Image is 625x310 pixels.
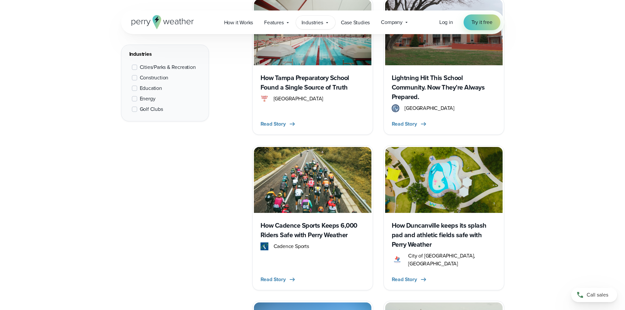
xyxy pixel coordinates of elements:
span: [GEOGRAPHIC_DATA] [405,104,454,112]
img: Cadence Sports Texas Bike MS 150 [254,147,371,213]
span: How it Works [224,19,253,27]
a: Case Studies [335,16,376,29]
span: Cities/Parks & Recreation [140,63,196,71]
a: Call sales [571,288,617,302]
span: Read Story [260,120,286,128]
img: Duncanville Splash Pad [385,147,503,213]
button: Read Story [392,276,427,283]
span: Call sales [587,291,608,299]
button: Read Story [260,120,296,128]
span: City of [GEOGRAPHIC_DATA], [GEOGRAPHIC_DATA] [408,252,496,268]
h3: How Cadence Sports Keeps 6,000 Riders Safe with Perry Weather [260,221,365,240]
img: Tampa Prep logo [260,95,268,103]
img: City of Duncanville Logo [392,256,403,264]
a: Log in [439,18,453,26]
span: Try it free [471,18,492,26]
span: Case Studies [341,19,370,27]
img: cadence_sports_logo [260,242,268,250]
span: Cadence Sports [274,242,309,250]
h3: How Duncanville keeps its splash pad and athletic fields safe with Perry Weather [392,221,496,249]
a: How it Works [219,16,259,29]
a: Cadence Sports Texas Bike MS 150 How Cadence Sports Keeps 6,000 Riders Safe with Perry Weather ca... [252,145,373,290]
span: Construction [140,74,169,82]
span: Education [140,84,162,92]
a: Try it free [464,14,500,30]
span: Read Story [392,276,417,283]
span: Read Story [392,120,417,128]
button: Read Story [392,120,427,128]
h3: Lightning Hit This School Community. Now They’re Always Prepared. [392,73,496,102]
img: West Orange High School [392,104,400,112]
span: Features [264,19,283,27]
span: Golf Clubs [140,105,163,113]
span: Industries [302,19,323,27]
span: Energy [140,95,156,103]
a: Duncanville Splash Pad How Duncanville keeps its splash pad and athletic fields safe with Perry W... [384,145,504,290]
span: Company [381,18,403,26]
button: Read Story [260,276,296,283]
span: Read Story [260,276,286,283]
div: Industries [129,50,201,58]
h3: How Tampa Preparatory School Found a Single Source of Truth [260,73,365,92]
span: [GEOGRAPHIC_DATA] [274,95,323,103]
